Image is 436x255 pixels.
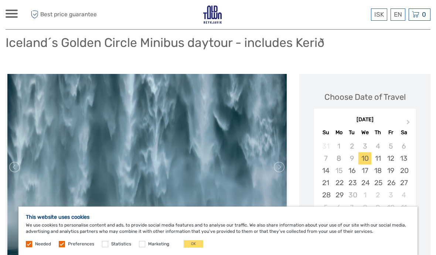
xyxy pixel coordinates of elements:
div: Choose Saturday, October 4th, 2025 [397,189,410,201]
div: We use cookies to personalise content and ads, to provide social media features and to analyse ou... [18,207,418,255]
div: Not available Sunday, August 31st, 2025 [319,140,332,152]
div: We [358,127,371,137]
div: Choose Wednesday, October 8th, 2025 [358,201,371,214]
div: Choose Friday, September 26th, 2025 [384,177,397,189]
span: ISK [374,11,384,18]
div: Choose Date of Travel [324,91,406,103]
div: Tu [345,127,358,137]
div: Choose Friday, October 3rd, 2025 [384,189,397,201]
div: Mo [333,127,345,137]
div: Choose Saturday, September 27th, 2025 [397,177,410,189]
button: OK [184,240,203,248]
div: Choose Wednesday, September 17th, 2025 [358,164,371,177]
div: Not available Tuesday, September 30th, 2025 [345,189,358,201]
span: Best price guarantee [29,8,112,21]
div: Choose Wednesday, October 1st, 2025 [358,189,371,201]
div: Not available Tuesday, September 9th, 2025 [345,152,358,164]
div: Choose Friday, September 19th, 2025 [384,164,397,177]
h1: Iceland´s Golden Circle Minibus daytour - includes Kerið [6,35,324,50]
div: Choose Tuesday, September 16th, 2025 [345,164,358,177]
span: 0 [421,11,427,18]
label: Statistics [111,241,131,247]
div: Choose Friday, October 10th, 2025 [384,201,397,214]
div: Not available Saturday, September 6th, 2025 [397,140,410,152]
div: month 2025-09 [316,140,413,214]
div: Choose Thursday, October 2nd, 2025 [371,189,384,201]
div: Not available Sunday, September 7th, 2025 [319,152,332,164]
div: Choose Saturday, September 20th, 2025 [397,164,410,177]
div: Not available Monday, September 1st, 2025 [333,140,345,152]
h5: This website uses cookies [26,214,410,220]
div: Not available Tuesday, September 2nd, 2025 [345,140,358,152]
div: Choose Monday, October 6th, 2025 [333,201,345,214]
div: Su [319,127,332,137]
div: Not available Friday, September 5th, 2025 [384,140,397,152]
div: [DATE] [314,116,416,124]
div: Not available Thursday, September 4th, 2025 [371,140,384,152]
div: Not available Wednesday, September 3rd, 2025 [358,140,371,152]
div: Choose Sunday, September 21st, 2025 [319,177,332,189]
div: Choose Monday, September 22nd, 2025 [333,177,345,189]
label: Marketing [148,241,169,247]
div: Choose Tuesday, October 7th, 2025 [345,201,358,214]
div: Sa [397,127,410,137]
div: Choose Saturday, October 11th, 2025 [397,201,410,214]
div: Not available Monday, September 15th, 2025 [333,164,345,177]
div: Choose Thursday, October 9th, 2025 [371,201,384,214]
div: Choose Wednesday, September 10th, 2025 [358,152,371,164]
div: Choose Sunday, October 5th, 2025 [319,201,332,214]
div: Choose Thursday, September 18th, 2025 [371,164,384,177]
div: Choose Sunday, September 28th, 2025 [319,189,332,201]
div: Not available Monday, September 8th, 2025 [333,152,345,164]
div: Choose Monday, September 29th, 2025 [333,189,345,201]
button: Next Month [403,118,415,130]
label: Needed [35,241,51,247]
div: Choose Saturday, September 13th, 2025 [397,152,410,164]
div: Fr [384,127,397,137]
div: Choose Thursday, September 25th, 2025 [371,177,384,189]
div: Choose Thursday, September 11th, 2025 [371,152,384,164]
div: Choose Friday, September 12th, 2025 [384,152,397,164]
div: Th [371,127,384,137]
div: Choose Tuesday, September 23rd, 2025 [345,177,358,189]
img: 3594-675a8020-bb5e-44e2-ad73-0542bc91ef0d_logo_small.jpg [203,6,222,24]
div: Choose Sunday, September 14th, 2025 [319,164,332,177]
div: EN [391,8,405,21]
label: Preferences [68,241,94,247]
p: We're away right now. Please check back later! [10,13,84,19]
button: Open LiveChat chat widget [85,11,94,20]
div: Choose Wednesday, September 24th, 2025 [358,177,371,189]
